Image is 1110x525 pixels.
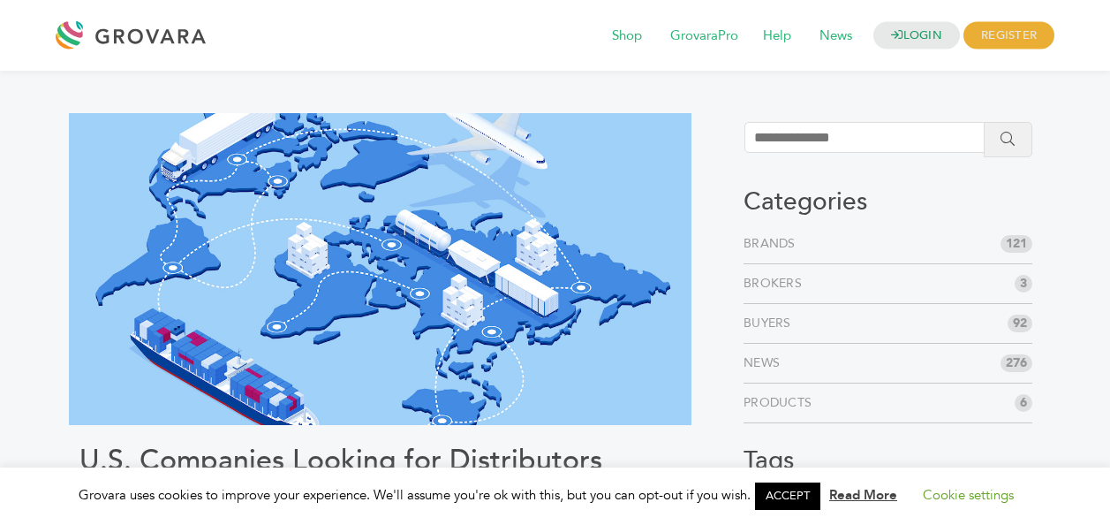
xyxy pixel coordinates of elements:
a: LOGIN [873,22,960,49]
a: News [744,354,787,372]
h1: U.S. Companies Looking for Distributors [79,444,681,477]
h3: Tags [744,446,1032,476]
span: 92 [1008,315,1032,332]
span: GrovaraPro [658,19,751,53]
span: Grovara uses cookies to improve your experience. We'll assume you're ok with this, but you can op... [79,486,1031,504]
span: 121 [1001,235,1032,253]
a: Buyers [744,315,798,332]
a: Brokers [744,275,809,293]
span: 3 [1015,275,1032,293]
a: News [807,27,865,46]
span: News [807,19,865,53]
span: Help [751,19,804,53]
a: Read More [829,486,897,504]
span: Shop [600,19,654,53]
a: Brands [744,235,803,253]
a: Shop [600,27,654,46]
a: ACCEPT [755,483,820,510]
span: REGISTER [963,22,1054,49]
a: GrovaraPro [658,27,751,46]
a: Products [744,394,819,412]
a: Cookie settings [923,486,1014,504]
span: 6 [1015,394,1032,412]
a: Help [751,27,804,46]
h3: Categories [744,187,1032,217]
span: 276 [1001,354,1032,372]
